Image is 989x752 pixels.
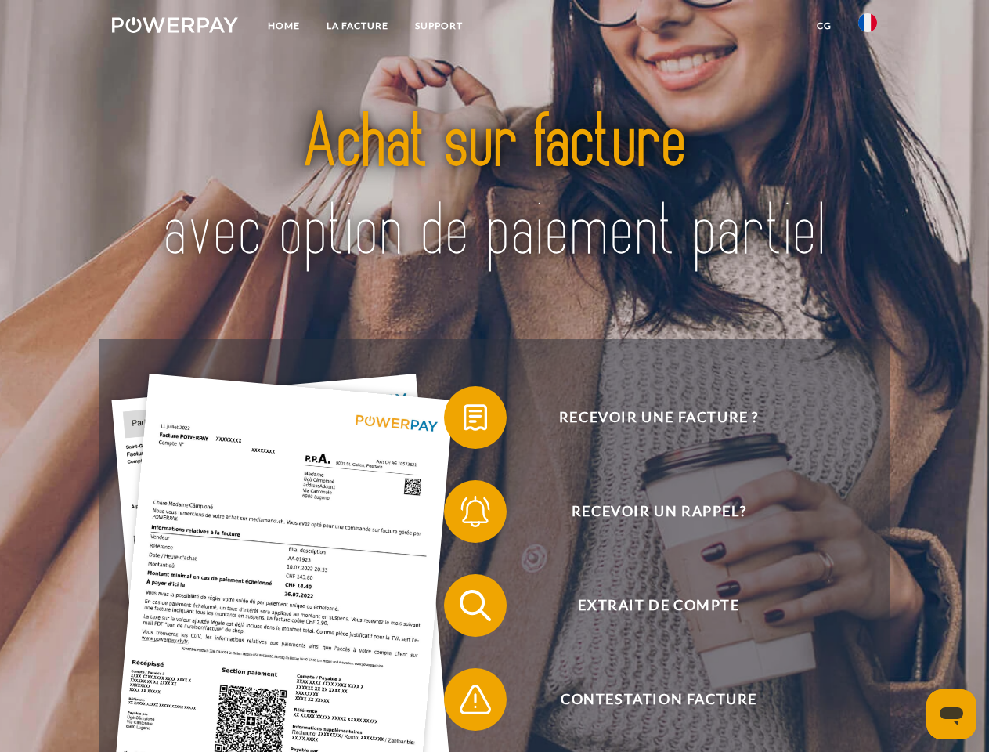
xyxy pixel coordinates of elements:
a: CG [803,12,845,40]
img: qb_search.svg [456,586,495,625]
img: title-powerpay_fr.svg [150,75,839,300]
a: Home [254,12,313,40]
img: qb_bill.svg [456,398,495,437]
img: qb_warning.svg [456,680,495,719]
button: Contestation Facture [444,668,851,731]
span: Recevoir un rappel? [467,480,850,543]
span: Recevoir une facture ? [467,386,850,449]
span: Extrait de compte [467,574,850,637]
button: Recevoir une facture ? [444,386,851,449]
a: Support [402,12,476,40]
span: Contestation Facture [467,668,850,731]
button: Extrait de compte [444,574,851,637]
button: Recevoir un rappel? [444,480,851,543]
img: fr [858,13,877,32]
img: qb_bell.svg [456,492,495,531]
iframe: Bouton de lancement de la fenêtre de messagerie [926,689,976,739]
a: LA FACTURE [313,12,402,40]
img: logo-powerpay-white.svg [112,17,238,33]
